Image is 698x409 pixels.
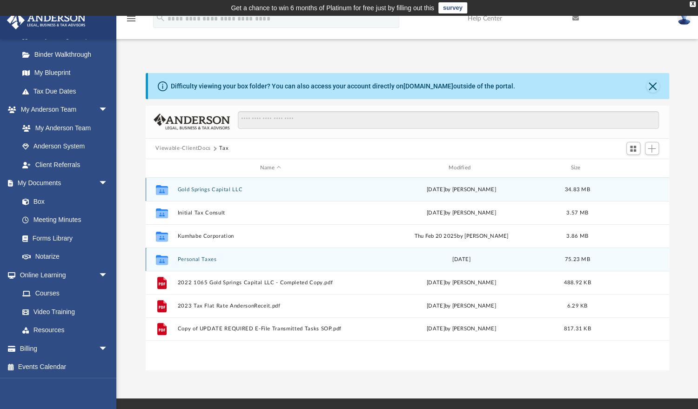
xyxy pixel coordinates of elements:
[567,303,587,308] span: 6.29 KB
[171,81,515,91] div: Difficulty viewing your box folder? You can also access your account directly on outside of the p...
[368,302,555,310] div: [DATE] by [PERSON_NAME]
[219,144,228,153] button: Tax
[438,2,467,13] a: survey
[126,18,137,24] a: menu
[177,186,364,192] button: Gold Springs Capital LLC
[13,119,113,137] a: My Anderson Team
[566,210,588,215] span: 3.57 MB
[99,174,117,193] span: arrow_drop_down
[564,326,591,331] span: 817.31 KB
[177,233,364,239] button: Kumhabe Corporation
[13,155,117,174] a: Client Referrals
[7,358,122,376] a: Events Calendar
[7,101,117,119] a: My Anderson Teamarrow_drop_down
[146,178,669,371] div: grid
[564,187,590,192] span: 34.83 MB
[564,256,590,261] span: 75.23 MB
[13,229,113,248] a: Forms Library
[564,280,591,285] span: 488.92 KB
[149,164,173,172] div: id
[177,302,364,308] button: 2023 Tax Flat Rate AndersonReceit.pdf
[646,80,659,93] button: Close
[13,302,113,321] a: Video Training
[155,144,210,153] button: Viewable-ClientDocs
[7,266,117,284] a: Online Learningarrow_drop_down
[566,233,588,238] span: 3.86 MB
[13,137,117,156] a: Anderson System
[99,339,117,358] span: arrow_drop_down
[7,174,117,193] a: My Documentsarrow_drop_down
[677,12,691,25] img: User Pic
[99,266,117,285] span: arrow_drop_down
[368,232,555,240] div: Thu Feb 20 2025 by [PERSON_NAME]
[177,209,364,215] button: Initial Tax Consult
[231,2,434,13] div: Get a chance to win 6 months of Platinum for free just by filling out this
[177,164,363,172] div: Name
[13,284,117,303] a: Courses
[368,208,555,217] div: [DATE] by [PERSON_NAME]
[177,326,364,332] button: Copy of UPDATE REQUIRED E-File Transmitted Tasks SOP.pdf
[13,211,117,229] a: Meeting Minutes
[238,111,658,129] input: Search files and folders
[558,164,596,172] div: Size
[13,248,117,266] a: Notarize
[645,142,659,155] button: Add
[368,255,555,263] div: [DATE]
[99,101,117,120] span: arrow_drop_down
[626,142,640,155] button: Switch to Grid View
[368,164,554,172] div: Modified
[7,339,122,358] a: Billingarrow_drop_down
[177,279,364,285] button: 2022 1065 Gold Springs Capital LLC - Completed Copy.pdf
[403,82,453,90] a: [DOMAIN_NAME]
[13,82,122,101] a: Tax Due Dates
[368,278,555,287] div: [DATE] by [PERSON_NAME]
[368,325,555,333] div: [DATE] by [PERSON_NAME]
[368,185,555,194] div: [DATE] by [PERSON_NAME]
[177,256,364,262] button: Personal Taxes
[4,11,88,29] img: Anderson Advisors Platinum Portal
[13,64,117,82] a: My Blueprint
[126,13,137,24] i: menu
[13,45,122,64] a: Binder Walkthrough
[600,164,665,172] div: id
[155,13,166,23] i: search
[13,321,117,340] a: Resources
[13,192,113,211] a: Box
[690,1,696,7] div: close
